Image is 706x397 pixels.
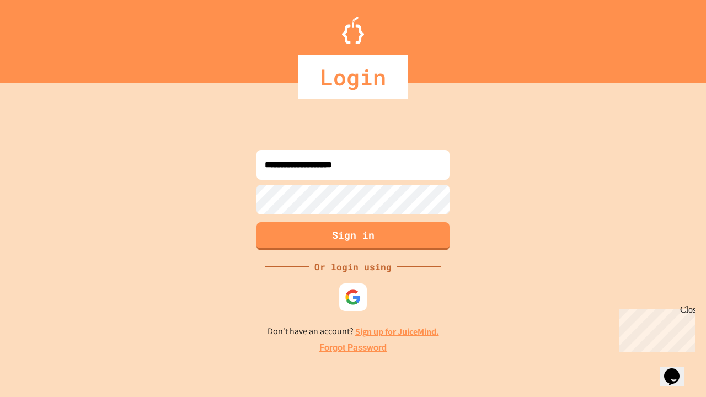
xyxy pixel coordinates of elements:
iframe: chat widget [614,305,695,352]
img: Logo.svg [342,17,364,44]
img: google-icon.svg [345,289,361,305]
a: Sign up for JuiceMind. [355,326,439,337]
a: Forgot Password [319,341,387,355]
div: Or login using [309,260,397,273]
p: Don't have an account? [268,325,439,339]
iframe: chat widget [660,353,695,386]
div: Login [298,55,408,99]
div: Chat with us now!Close [4,4,76,70]
button: Sign in [256,222,450,250]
